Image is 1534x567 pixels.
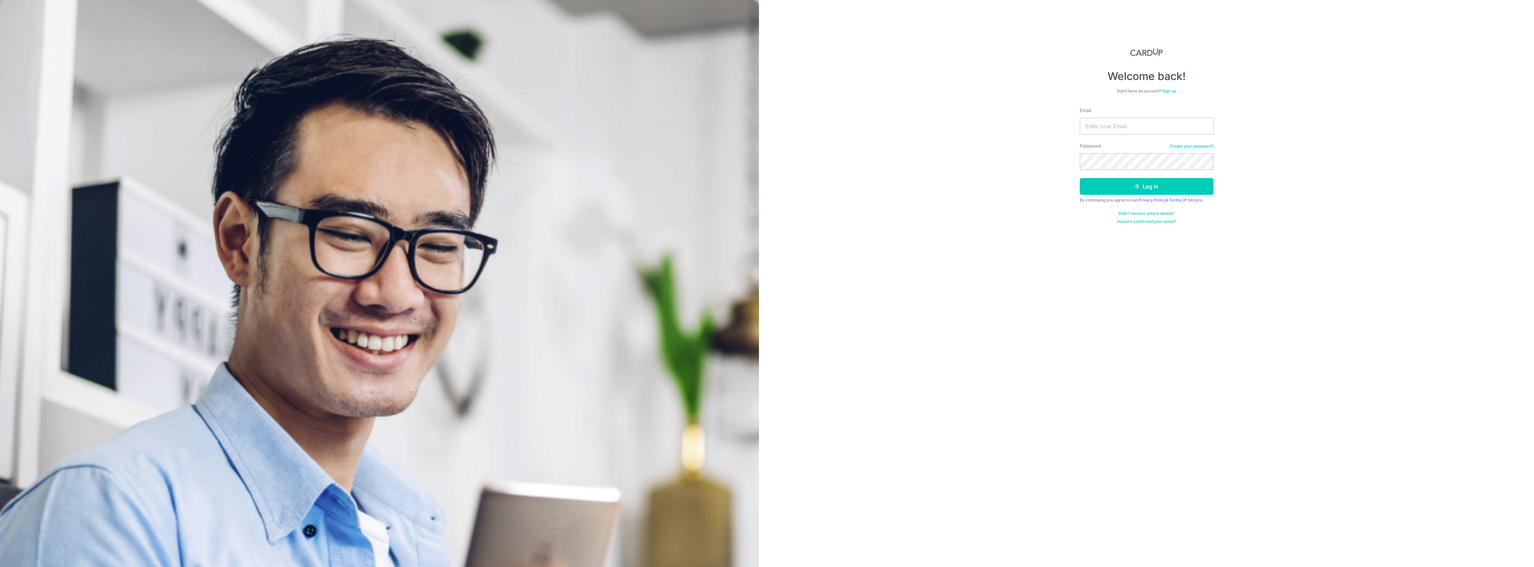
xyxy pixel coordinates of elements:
label: Email [1080,107,1091,114]
a: Sign up [1162,88,1176,93]
div: By continuing you agree to our & [1080,197,1214,203]
a: Forgot your password? [1170,144,1214,149]
h4: Welcome back! [1080,70,1214,83]
div: Don’t have an account? [1080,88,1214,94]
img: CardUp Logo [1130,48,1163,56]
a: Terms Of Service [1169,197,1203,202]
input: Enter your Email [1080,118,1214,135]
a: Privacy Policy [1138,197,1166,202]
a: Didn't receive unlock details? [1119,211,1174,216]
button: Log in [1080,178,1214,195]
label: Password [1080,143,1101,149]
a: Haven't confirmed your email? [1117,219,1176,224]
